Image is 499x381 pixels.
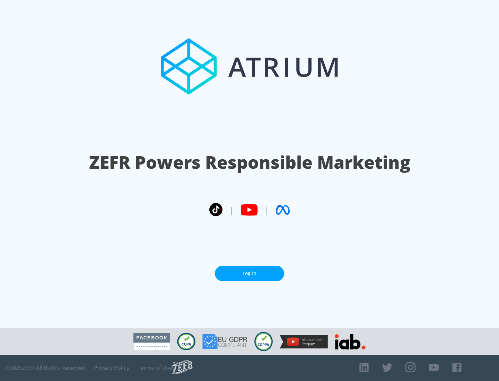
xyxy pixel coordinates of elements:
img: GDPR Compliant [202,334,247,349]
a: Log In [215,266,284,281]
span: © 2025 ZEFR All Rights Reserved [5,364,86,371]
span: | [229,205,234,215]
img: CCPA Compliant [177,333,195,350]
a: Privacy Policy [94,364,129,371]
img: Facebook Marketing Partner [133,333,170,351]
h1: ZEFR Powers Responsible Marketing [89,150,410,174]
img: COPPA Compliant [254,332,273,351]
img: YouTube Measurement Program [280,335,328,348]
span: | [265,205,269,215]
a: Terms of Use [138,364,172,371]
img: IAB [335,334,366,349]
